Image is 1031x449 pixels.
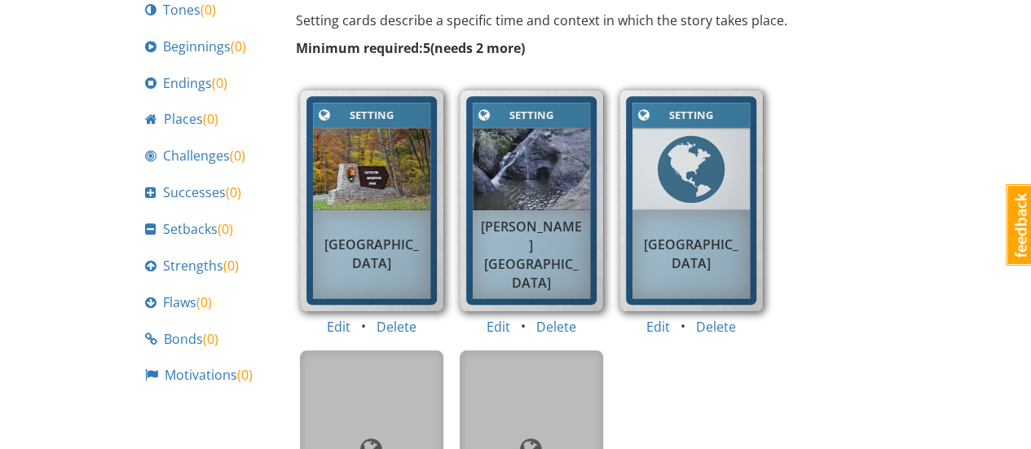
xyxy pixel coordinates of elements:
div: [GEOGRAPHIC_DATA] [313,227,430,281]
div: Setting [493,106,570,125]
span: ( 0 ) [231,37,246,55]
span: ( 0 ) [212,74,227,92]
span: ( 0 ) [223,257,239,275]
img: cyn5hbea1b0spxkjvv7w.jpg [473,128,590,210]
img: tuqdmgft2pkzvc9uvxes.jpg [313,128,430,210]
button: Edit [476,312,521,342]
span: Flaws [163,293,212,312]
button: Delete [366,312,427,342]
span: • [521,317,587,335]
span: Challenges [163,147,245,165]
span: Endings [163,74,227,93]
span: ( 0 ) [200,1,216,19]
button: Delete [526,312,587,342]
button: Delete [685,312,747,342]
span: ( 0 ) [237,366,253,384]
span: ( 0 ) [218,220,233,238]
span: Motivations [165,366,253,385]
span: • [681,317,747,335]
span: Bonds [164,330,218,349]
span: ( 0 ) [196,293,212,311]
div: [GEOGRAPHIC_DATA] [632,227,750,281]
button: Edit [636,312,681,342]
strong: Minimum required: 5 ( needs 2 more ) [296,39,525,57]
span: ( 0 ) [203,110,218,128]
span: ( 0 ) [230,147,245,165]
span: Beginnings [163,37,246,56]
span: • [361,317,427,335]
span: Places [164,110,218,129]
span: Successes [163,183,241,202]
p: Setting cards describe a specific time and context in which the story takes place. [296,11,899,30]
div: Setting [653,106,729,125]
span: Strengths [163,257,239,275]
div: Setting [333,106,410,125]
span: Tones [163,1,216,20]
span: ( 0 ) [203,330,218,348]
button: Edit [316,312,361,342]
div: [PERSON_NAME][GEOGRAPHIC_DATA] [473,209,590,299]
span: ( 0 ) [226,183,241,201]
span: Setbacks [163,220,233,239]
